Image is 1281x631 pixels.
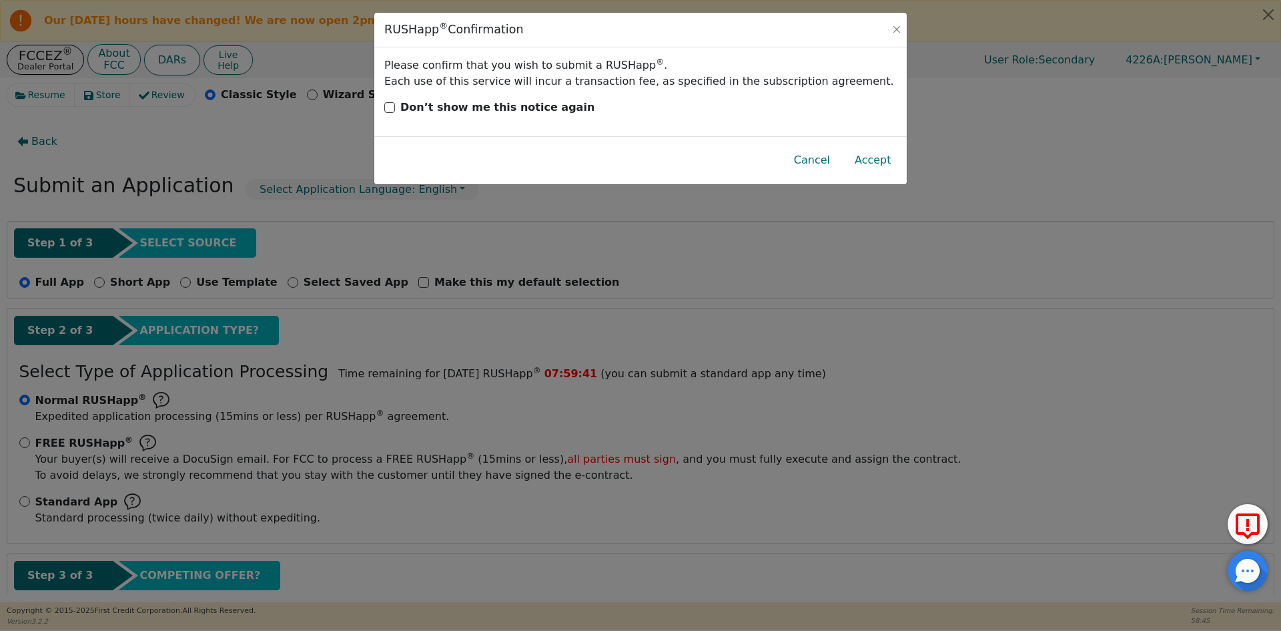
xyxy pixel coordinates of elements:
button: Close [890,23,903,36]
sup: ® [656,57,664,67]
button: Report Error to FCC [1228,504,1268,544]
button: Accept [844,145,902,176]
p: Don’t show me this notice again [400,99,594,116]
div: Please confirm that you wish to submit a RUSHapp . Each use of this service will incur a transact... [384,57,897,89]
sup: ® [439,21,448,31]
div: RUSHapp Confirmation [384,23,524,37]
button: Cancel [783,145,841,176]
